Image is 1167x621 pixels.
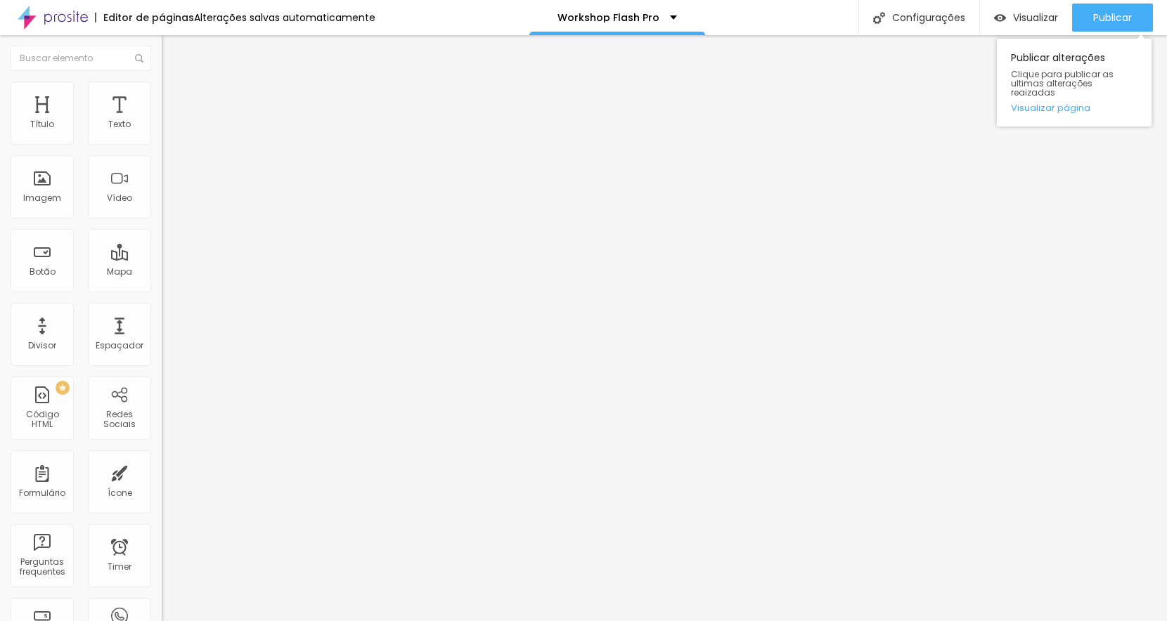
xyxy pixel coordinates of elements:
div: Botão [30,267,56,277]
span: Publicar [1093,12,1132,23]
div: Redes Sociais [91,410,147,430]
div: Texto [108,119,131,129]
button: Publicar [1072,4,1153,32]
div: Espaçador [96,341,143,351]
div: Divisor [28,341,56,351]
div: Perguntas frequentes [14,557,70,577]
div: Alterações salvas automaticamente [194,13,375,22]
span: Visualizar [1013,12,1058,23]
p: Workshop Flash Pro [557,13,659,22]
button: Visualizar [980,4,1072,32]
img: Icone [135,54,143,63]
div: Formulário [19,488,65,498]
a: Visualizar página [1011,103,1137,112]
span: Clique para publicar as ultimas alterações reaizadas [1011,70,1137,98]
div: Imagem [23,193,61,203]
img: view-1.svg [994,12,1006,24]
div: Código HTML [14,410,70,430]
div: Mapa [107,267,132,277]
input: Buscar elemento [11,46,151,71]
div: Ícone [108,488,132,498]
div: Publicar alterações [997,39,1152,126]
div: Editor de páginas [95,13,194,22]
div: Título [30,119,54,129]
div: Timer [108,562,131,572]
img: Icone [873,12,885,24]
div: Vídeo [107,193,132,203]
